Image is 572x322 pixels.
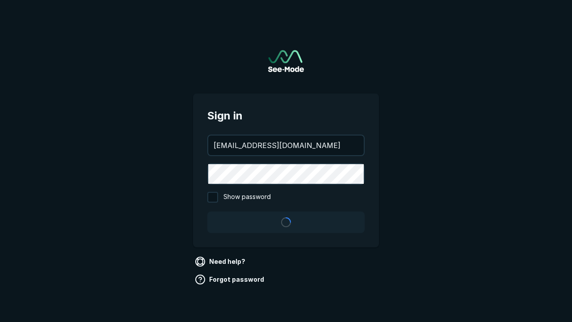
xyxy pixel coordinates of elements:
a: Forgot password [193,272,268,287]
span: Sign in [207,108,365,124]
a: Go to sign in [268,50,304,72]
img: See-Mode Logo [268,50,304,72]
input: your@email.com [208,136,364,155]
a: Need help? [193,254,249,269]
span: Show password [223,192,271,203]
